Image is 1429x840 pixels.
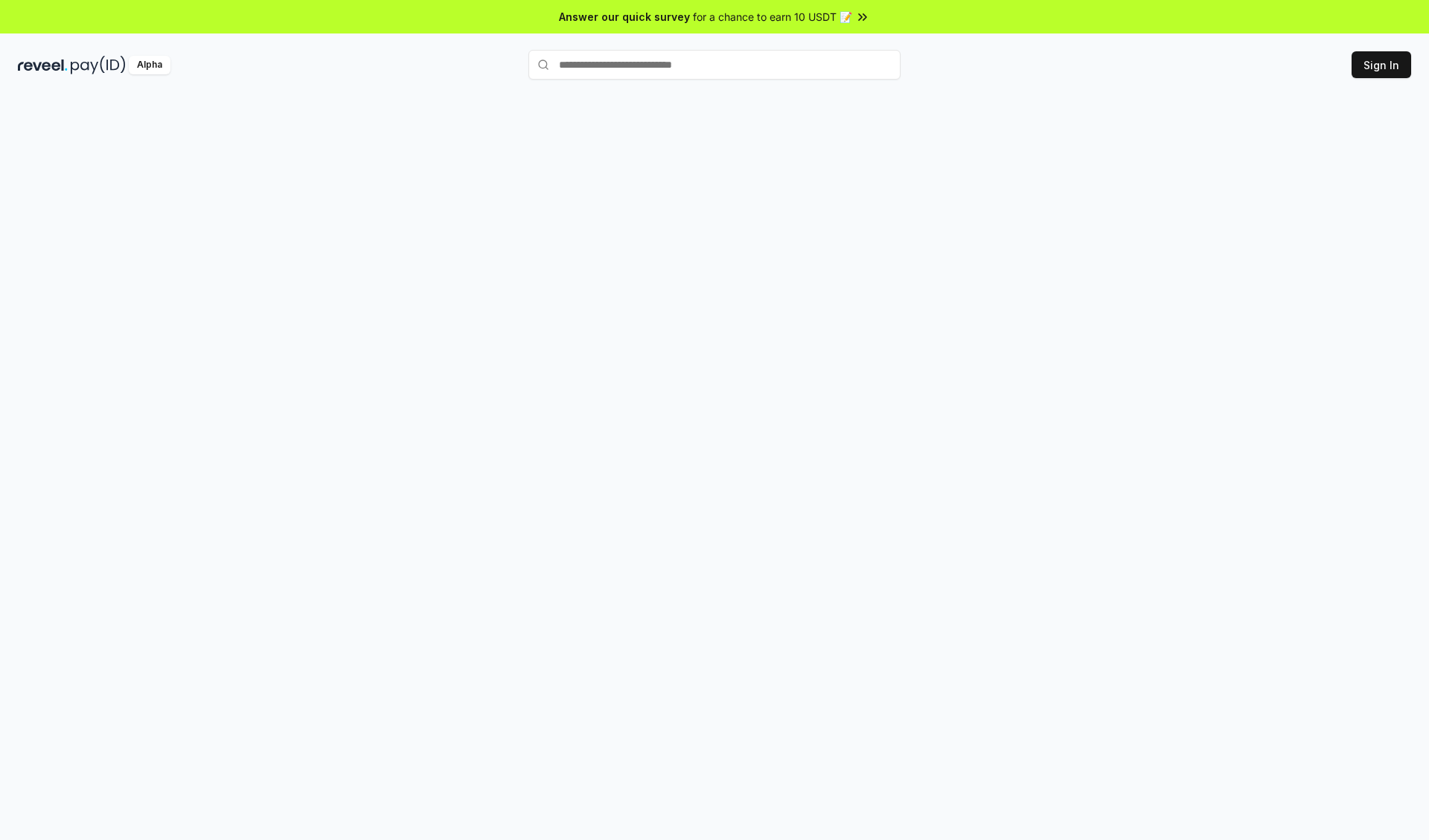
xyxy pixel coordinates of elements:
img: pay_id [71,56,126,74]
div: Alpha [129,56,170,74]
span: Answer our quick survey [559,9,690,25]
button: Sign In [1352,51,1411,78]
img: reveel_dark [18,56,68,74]
span: for a chance to earn 10 USDT 📝 [693,9,852,25]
